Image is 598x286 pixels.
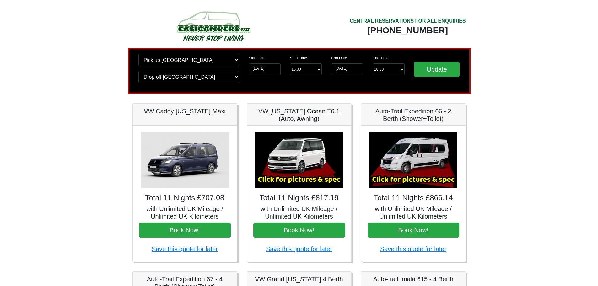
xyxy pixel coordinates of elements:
[368,193,459,202] h4: Total 11 Nights £866.14
[331,55,347,61] label: End Date
[152,246,218,252] a: Save this quote for later
[414,62,460,77] input: Update
[139,193,231,202] h4: Total 11 Nights £707.08
[255,132,343,188] img: VW California Ocean T6.1 (Auto, Awning)
[350,25,466,36] div: [PHONE_NUMBER]
[253,223,345,238] button: Book Now!
[368,275,459,283] h5: Auto-trail Imala 615 - 4 Berth
[373,55,389,61] label: End Time
[249,63,281,75] input: Start Date
[253,205,345,220] h5: with Unlimited UK Mileage / Unlimited UK Kilometers
[380,246,446,252] a: Save this quote for later
[139,223,231,238] button: Book Now!
[253,275,345,283] h5: VW Grand [US_STATE] 4 Berth
[368,107,459,122] h5: Auto-Trail Expedition 66 - 2 Berth (Shower+Toilet)
[139,107,231,115] h5: VW Caddy [US_STATE] Maxi
[253,193,345,202] h4: Total 11 Nights £817.19
[154,9,273,43] img: campers-checkout-logo.png
[141,132,229,188] img: VW Caddy California Maxi
[369,132,457,188] img: Auto-Trail Expedition 66 - 2 Berth (Shower+Toilet)
[290,55,307,61] label: Start Time
[350,17,466,25] div: CENTRAL RESERVATIONS FOR ALL ENQUIRIES
[368,205,459,220] h5: with Unlimited UK Mileage / Unlimited UK Kilometers
[368,223,459,238] button: Book Now!
[253,107,345,122] h5: VW [US_STATE] Ocean T6.1 (Auto, Awning)
[249,55,266,61] label: Start Date
[266,246,332,252] a: Save this quote for later
[331,63,363,75] input: Return Date
[139,205,231,220] h5: with Unlimited UK Mileage / Unlimited UK Kilometers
